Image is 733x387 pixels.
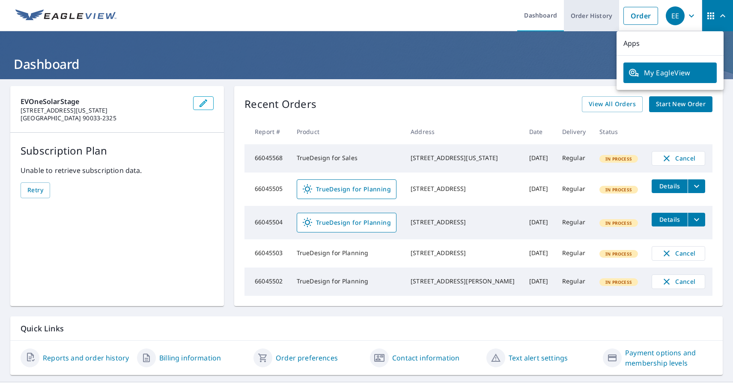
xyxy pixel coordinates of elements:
p: Unable to retrieve subscription data. [21,165,214,176]
span: In Process [600,251,637,257]
td: Regular [555,239,593,268]
td: 66045502 [244,268,290,296]
div: [STREET_ADDRESS][PERSON_NAME] [411,277,515,286]
a: Order [623,7,658,25]
p: [GEOGRAPHIC_DATA] 90033-2325 [21,114,186,122]
p: EVOneSolarStage [21,96,186,107]
td: 66045505 [244,173,290,206]
button: filesDropdownBtn-66045504 [688,213,705,226]
td: [DATE] [522,268,555,296]
a: Order preferences [276,353,338,363]
p: Apps [617,31,724,56]
span: Details [657,182,682,190]
th: Address [404,119,522,144]
td: Regular [555,206,593,239]
span: My EagleView [629,68,712,78]
div: EE [666,6,685,25]
div: [STREET_ADDRESS][US_STATE] [411,154,515,162]
button: filesDropdownBtn-66045505 [688,179,705,193]
span: In Process [600,187,637,193]
button: detailsBtn-66045505 [652,179,688,193]
th: Product [290,119,404,144]
span: Details [657,215,682,223]
span: View All Orders [589,99,636,110]
a: TrueDesign for Planning [297,179,396,199]
td: Regular [555,144,593,173]
button: Cancel [652,274,705,289]
th: Report # [244,119,290,144]
span: Start New Order [656,99,706,110]
span: Cancel [661,277,696,287]
p: [STREET_ADDRESS][US_STATE] [21,107,186,114]
span: In Process [600,220,637,226]
p: Quick Links [21,323,712,334]
img: EV Logo [15,9,116,22]
button: detailsBtn-66045504 [652,213,688,226]
td: 66045503 [244,239,290,268]
p: Recent Orders [244,96,316,112]
td: [DATE] [522,173,555,206]
td: 66045568 [244,144,290,173]
button: Cancel [652,246,705,261]
a: Payment options and membership levels [625,348,712,368]
th: Status [593,119,645,144]
span: Retry [27,185,43,196]
h1: Dashboard [10,55,723,73]
span: TrueDesign for Planning [302,217,391,228]
td: [DATE] [522,239,555,268]
a: Billing information [159,353,221,363]
a: My EagleView [623,63,717,83]
th: Date [522,119,555,144]
a: Text alert settings [509,353,568,363]
button: Cancel [652,151,705,166]
div: [STREET_ADDRESS] [411,218,515,226]
a: Contact information [392,353,459,363]
span: Cancel [661,153,696,164]
a: Start New Order [649,96,712,112]
td: TrueDesign for Planning [290,268,404,296]
td: Regular [555,173,593,206]
span: TrueDesign for Planning [302,184,391,194]
span: Cancel [661,248,696,259]
td: Regular [555,268,593,296]
a: View All Orders [582,96,643,112]
span: In Process [600,279,637,285]
td: 66045504 [244,206,290,239]
div: [STREET_ADDRESS] [411,185,515,193]
a: TrueDesign for Planning [297,213,396,232]
td: TrueDesign for Sales [290,144,404,173]
div: [STREET_ADDRESS] [411,249,515,257]
span: In Process [600,156,637,162]
th: Delivery [555,119,593,144]
td: [DATE] [522,206,555,239]
button: Retry [21,182,50,198]
td: TrueDesign for Planning [290,239,404,268]
td: [DATE] [522,144,555,173]
a: Reports and order history [43,353,129,363]
p: Subscription Plan [21,143,214,158]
